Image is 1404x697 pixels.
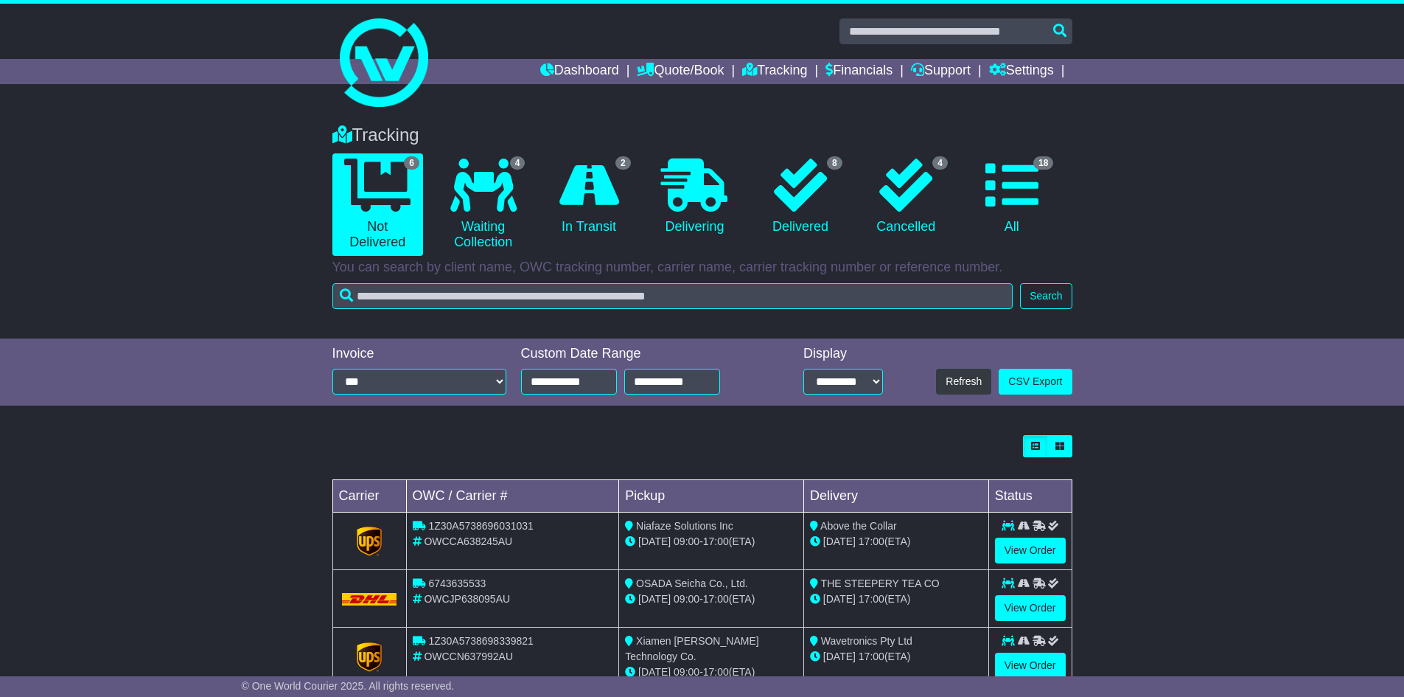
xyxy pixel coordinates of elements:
[332,346,506,362] div: Invoice
[357,527,382,556] img: GetCarrierServiceLogo
[861,153,951,240] a: 4 Cancelled
[1033,156,1053,170] span: 18
[995,595,1066,621] a: View Order
[424,651,513,662] span: OWCCN637992AU
[827,156,842,170] span: 8
[674,593,699,605] span: 09:00
[1020,283,1072,309] button: Search
[406,480,619,513] td: OWC / Carrier #
[810,592,982,607] div: (ETA)
[995,653,1066,679] a: View Order
[821,635,912,647] span: Wavetronics Pty Ltd
[911,59,971,84] a: Support
[810,534,982,549] div: (ETA)
[638,535,671,547] span: [DATE]
[638,593,671,605] span: [DATE]
[325,125,1080,146] div: Tracking
[859,593,884,605] span: 17:00
[332,153,423,256] a: 6 Not Delivered
[995,538,1066,564] a: View Order
[674,535,699,547] span: 09:00
[428,578,486,589] span: 6743635533
[543,153,634,240] a: 2 In Transit
[999,369,1072,395] a: CSV Export
[625,534,797,549] div: - (ETA)
[755,153,845,240] a: 8 Delivered
[424,593,510,605] span: OWCJP638095AU
[625,592,797,607] div: - (ETA)
[638,666,671,678] span: [DATE]
[821,578,940,589] span: THE STEEPERY TEA CO
[932,156,948,170] span: 4
[424,535,512,547] span: OWCCA638245AU
[820,520,897,532] span: Above the Collar
[823,593,856,605] span: [DATE]
[823,535,856,547] span: [DATE]
[332,480,406,513] td: Carrier
[803,480,988,513] td: Delivery
[703,666,729,678] span: 17:00
[510,156,525,170] span: 4
[636,520,733,532] span: Niafaze Solutions Inc
[332,260,1072,276] p: You can search by client name, OWC tracking number, carrier name, carrier tracking number or refe...
[742,59,807,84] a: Tracking
[438,153,528,256] a: 4 Waiting Collection
[859,535,884,547] span: 17:00
[936,369,991,395] button: Refresh
[625,635,758,662] span: Xiamen [PERSON_NAME] Technology Co.
[540,59,619,84] a: Dashboard
[989,59,1054,84] a: Settings
[649,153,740,240] a: Delivering
[803,346,883,362] div: Display
[703,593,729,605] span: 17:00
[615,156,631,170] span: 2
[703,535,729,547] span: 17:00
[625,665,797,680] div: - (ETA)
[357,642,382,672] img: GetCarrierServiceLogo
[810,649,982,665] div: (ETA)
[636,578,748,589] span: OSADA Seicha Co., Ltd.
[428,520,533,532] span: 1Z30A5738696031031
[342,593,397,605] img: DHL.png
[242,680,455,692] span: © One World Courier 2025. All rights reserved.
[966,153,1057,240] a: 18 All
[428,635,533,647] span: 1Z30A5738698339821
[859,651,884,662] span: 17:00
[823,651,856,662] span: [DATE]
[619,480,804,513] td: Pickup
[637,59,724,84] a: Quote/Book
[988,480,1072,513] td: Status
[404,156,419,170] span: 6
[825,59,893,84] a: Financials
[521,346,758,362] div: Custom Date Range
[674,666,699,678] span: 09:00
